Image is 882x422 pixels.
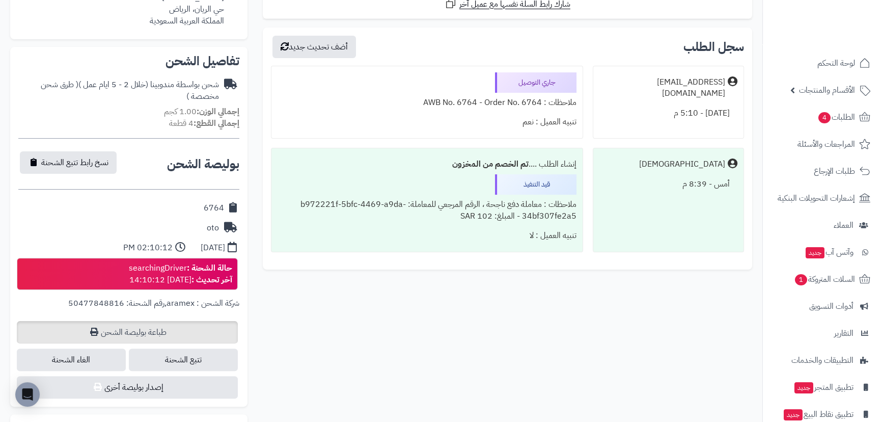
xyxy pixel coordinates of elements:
div: شحن بواسطة مندوبينا (خلال 2 - 5 ايام عمل ) [18,79,219,102]
a: التقارير [769,321,876,346]
span: لوحة التحكم [817,56,855,70]
div: أمس - 8:39 م [599,174,737,194]
span: نسخ رابط تتبع الشحنة [41,156,108,169]
span: تطبيق نقاط البيع [783,407,853,421]
a: العملاء [769,213,876,238]
div: 6764 [204,202,224,214]
a: إشعارات التحويلات البنكية [769,186,876,210]
h3: سجل الطلب [683,41,744,53]
span: أدوات التسويق [809,299,853,313]
div: ملاحظات : معاملة دفع ناجحة ، الرقم المرجعي للمعاملة: b972221f-5bfc-4469-a9da-34bf307fe2a5 - المبل... [278,195,576,226]
strong: إجمالي القطع: [194,117,239,129]
span: 4 [818,112,831,123]
div: [DATE] [201,242,225,254]
div: تنبيه العميل : نعم [278,112,576,132]
a: وآتس آبجديد [769,240,876,265]
span: التطبيقات والخدمات [791,353,853,367]
span: جديد [806,247,824,258]
div: searchingDriver [DATE] 14:10:12 [129,262,232,286]
h2: بوليصة الشحن [167,158,239,170]
a: التطبيقات والخدمات [769,348,876,373]
a: أدوات التسويق [769,294,876,319]
a: طباعة بوليصة الشحن [17,321,238,344]
a: الطلبات4 [769,105,876,129]
div: قيد التنفيذ [495,174,576,195]
div: , [18,298,239,321]
strong: إجمالي الوزن: [197,106,239,118]
div: جاري التوصيل [495,72,576,93]
div: [EMAIL_ADDRESS][DOMAIN_NAME] [599,76,725,100]
a: السلات المتروكة1 [769,267,876,292]
div: ملاحظات : AWB No. 6764 - Order No. 6764 [278,93,576,113]
span: طلبات الإرجاع [814,164,855,178]
span: إشعارات التحويلات البنكية [778,191,855,205]
span: الأقسام والمنتجات [799,83,855,97]
span: جديد [794,382,813,393]
a: لوحة التحكم [769,51,876,75]
a: تطبيق المتجرجديد [769,375,876,400]
div: oto [207,222,219,234]
span: التقارير [834,326,853,340]
button: نسخ رابط تتبع الشحنة [20,151,117,174]
span: المراجعات والأسئلة [797,137,855,151]
span: تطبيق المتجر [793,380,853,394]
span: الطلبات [817,110,855,124]
div: تنبيه العميل : لا [278,226,576,246]
div: 02:10:12 PM [123,242,173,254]
b: تم الخصم من المخزون [452,158,529,170]
div: Open Intercom Messenger [15,382,40,407]
h2: تفاصيل الشحن [18,55,239,67]
span: شركة الشحن : aramex [167,297,239,309]
button: إصدار بوليصة أخرى [17,376,238,399]
strong: حالة الشحنة : [187,262,232,274]
button: أضف تحديث جديد [272,36,356,58]
span: وآتس آب [805,245,853,259]
small: 4 قطعة [169,117,239,129]
span: السلات المتروكة [794,272,855,286]
span: العملاء [834,218,853,232]
span: ( طرق شحن مخصصة ) [41,78,219,102]
span: الغاء الشحنة [17,349,126,371]
a: المراجعات والأسئلة [769,132,876,156]
small: 1.00 كجم [164,106,239,118]
div: [DEMOGRAPHIC_DATA] [639,159,725,170]
a: تتبع الشحنة [129,349,238,371]
span: جديد [784,409,803,420]
strong: آخر تحديث : [191,274,232,286]
div: إنشاء الطلب .... [278,154,576,174]
div: [DATE] - 5:10 م [599,103,737,123]
span: رقم الشحنة: 50477848816 [68,297,164,309]
a: طلبات الإرجاع [769,159,876,183]
span: 1 [795,274,807,285]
